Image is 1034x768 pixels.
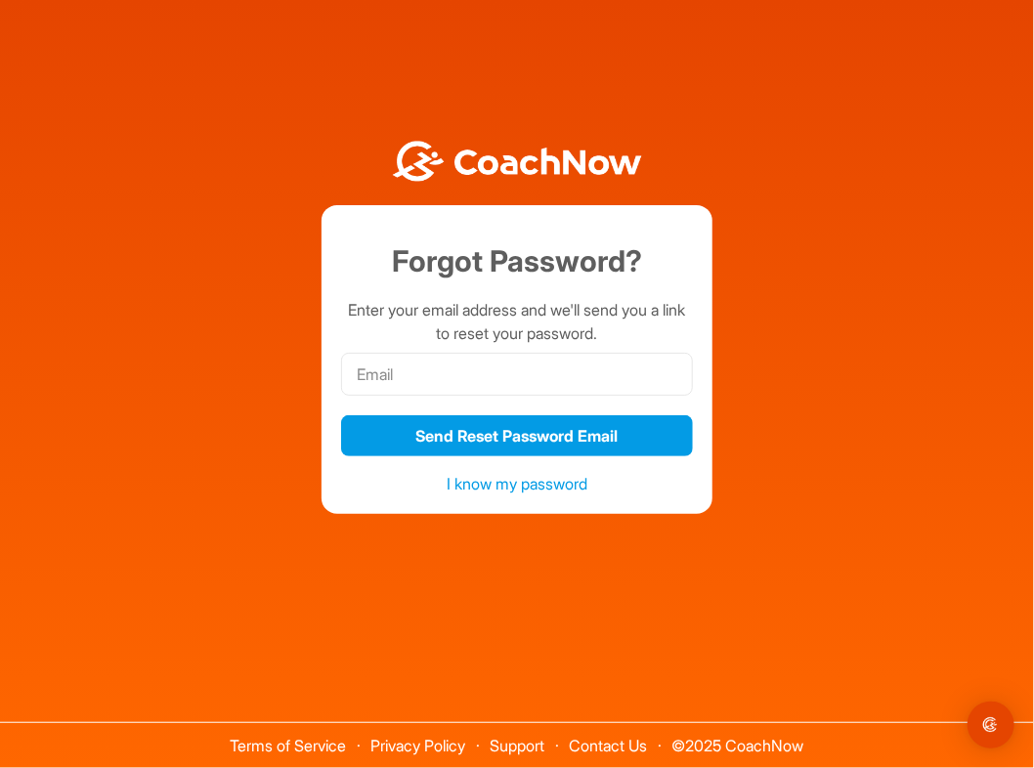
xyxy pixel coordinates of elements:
p: Enter your email address and we'll send you a link to reset your password. [341,298,693,345]
a: Contact Us [570,736,648,755]
a: Privacy Policy [371,736,466,755]
h1: Forgot Password? [341,239,693,283]
a: Support [491,736,545,755]
span: © 2025 CoachNow [663,723,814,753]
img: BwLJSsUCoWCh5upNqxVrqldRgqLPVwmV24tXu5FoVAoFEpwwqQ3VIfuoInZCoVCoTD4vwADAC3ZFMkVEQFDAAAAAElFTkSuQmCC [390,141,644,183]
input: Email [341,353,693,396]
a: Terms of Service [231,736,347,755]
button: Send Reset Password Email [341,415,693,457]
a: I know my password [447,474,587,493]
div: Open Intercom Messenger [968,702,1014,748]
